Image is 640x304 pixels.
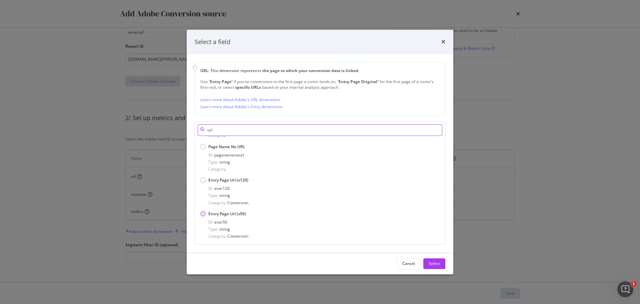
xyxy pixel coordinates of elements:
[208,178,248,183] span: Entry Page Url (v120)
[397,258,421,269] button: Cancel
[200,211,440,217] div: Entry Page Url (v50)
[208,219,213,225] span: ID:
[214,186,230,192] span: evar120
[429,261,440,267] div: Select
[200,68,208,74] span: URL
[200,96,280,103] a: Learn more about Adobe's URL dimensions
[208,159,218,165] span: Type:
[208,200,440,206] div: Conversion
[208,233,440,239] div: Conversion
[208,193,440,199] div: string
[214,152,244,158] span: pagenamenourl
[208,133,226,138] span: Category:
[208,159,440,165] div: string
[208,186,213,192] span: ID:
[195,38,230,46] div: Select a field
[208,144,245,149] span: Page Name No URL
[210,79,231,85] span: Entry Page
[402,261,415,267] div: Cancel
[208,200,226,206] span: Category:
[200,178,440,183] div: Entry Page Url (v120)
[208,211,246,217] span: Entry Page Url (v50)
[339,79,377,85] span: Entry Page Original
[423,258,445,269] button: Select
[198,124,442,136] input: Search
[200,144,440,149] div: Page Name No URL
[187,30,453,274] div: modal
[617,281,633,297] iframe: Intercom live chat
[200,103,283,110] a: Learn more about Adobe's Entry dimensions
[214,219,227,225] span: evar50
[208,152,213,158] span: ID:
[631,281,636,287] span: 1
[208,226,218,232] span: Type:
[200,79,440,90] div: Use “ ” if you tie conversions to the first page a visitor lands on, “ ” for the first page of a ...
[441,38,445,46] div: times
[208,193,218,199] span: Type:
[208,233,226,239] span: Category:
[235,85,261,90] span: specific URLs
[262,68,358,74] span: the page to which your conversion data is linked
[208,166,226,172] span: Category:
[200,68,440,74] div: : This dimension represents .
[208,226,440,232] div: string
